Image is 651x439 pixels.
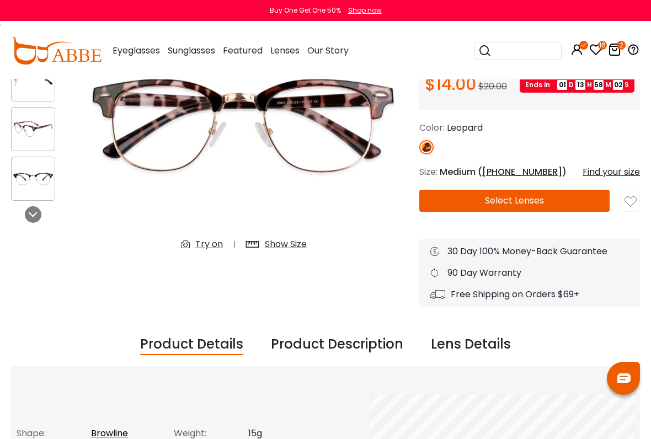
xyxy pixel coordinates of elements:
[168,44,215,57] span: Sunglasses
[447,121,483,134] span: Leopard
[605,80,611,90] span: M
[430,288,629,301] div: Free Shipping on Orders $69+
[419,121,445,134] span: Color:
[419,190,610,212] button: Select Lenses
[11,37,102,65] img: abbeglasses.com
[440,165,567,178] span: Medium ( )
[575,80,585,90] span: 13
[419,165,437,178] span: Size:
[425,72,476,96] span: $14.00
[223,44,263,57] span: Featured
[270,44,300,57] span: Lenses
[343,6,382,15] a: Shop now
[608,45,621,58] a: 2
[113,44,160,57] span: Eyeglasses
[12,168,55,190] img: Iconium Leopard Metal , Combination , Plastic Eyeglasses , NosePads Frames from ABBE Glasses
[625,196,637,208] img: like_btn.png
[12,69,55,90] img: Iconium Leopard Metal , Combination , Plastic Eyeglasses , NosePads Frames from ABBE Glasses
[625,80,629,90] span: S
[430,245,629,258] div: 30 Day 100% Money-Back Guarantee
[617,373,631,383] img: chat
[265,238,307,251] div: Show Size
[307,44,349,57] span: Our Story
[478,80,507,93] span: $20.00
[12,119,55,140] img: Iconium Leopard Metal , Combination , Plastic Eyeglasses , NosePads Frames from ABBE Glasses
[587,80,592,90] span: H
[525,80,556,90] span: Ends in
[348,6,382,15] div: Shop now
[271,334,403,355] div: Product Description
[583,165,640,179] div: Find your size
[613,80,623,90] span: 02
[598,41,607,50] i: 16
[589,45,602,58] a: 16
[140,334,243,355] div: Product Details
[195,238,223,251] div: Try on
[270,6,341,15] div: Buy One Get One 50%
[557,80,567,90] span: 01
[430,266,629,280] div: 90 Day Warranty
[482,165,562,178] span: [PHONE_NUMBER]
[617,41,626,50] i: 2
[569,80,574,90] span: D
[431,334,511,355] div: Lens Details
[594,80,604,90] span: 58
